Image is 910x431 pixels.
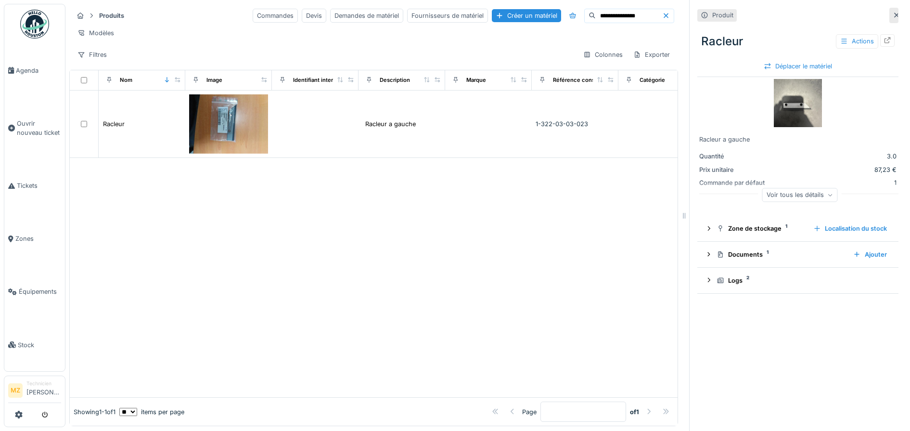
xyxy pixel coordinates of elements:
div: Commande par défaut [699,178,771,187]
div: Demandes de matériel [330,9,403,23]
a: Zones [4,212,65,265]
div: Documents [717,250,846,259]
div: Logs [717,276,887,285]
div: 87,23 € [775,165,897,174]
div: Actions [836,34,878,48]
div: Marque [466,76,486,84]
img: Badge_color-CXgf-gQk.svg [20,10,49,39]
img: Racleur [774,79,822,127]
div: Fournisseurs de matériel [407,9,488,23]
div: Commandes [253,9,298,23]
span: Zones [15,234,61,243]
div: Quantité [699,152,771,161]
div: Image [206,76,222,84]
span: Ouvrir nouveau ticket [17,119,61,137]
strong: of 1 [630,407,639,417]
div: Showing 1 - 1 of 1 [74,407,115,417]
a: Stock [4,318,65,371]
div: Racleur [697,29,898,54]
div: Nom [120,76,132,84]
div: Exporter [629,48,674,62]
a: Équipements [4,265,65,318]
div: Colonnes [579,48,627,62]
span: Agenda [16,66,61,75]
strong: Produits [95,11,128,20]
div: 1 [775,178,897,187]
div: Zone de stockage [717,224,806,233]
div: 1-322-03-03-023 [536,119,615,129]
div: Racleur [103,119,125,129]
a: Agenda [4,44,65,97]
div: items per page [119,407,184,417]
div: Voir tous les détails [762,188,838,202]
div: Racleur a gauche [699,135,897,144]
li: [PERSON_NAME] [26,380,61,401]
li: MZ [8,383,23,398]
a: Ouvrir nouveau ticket [4,97,65,159]
a: MZ Technicien[PERSON_NAME] [8,380,61,403]
div: Créer un matériel [492,9,561,22]
div: Description [380,76,410,84]
span: Stock [18,340,61,350]
div: Produit [712,11,733,20]
div: Prix unitaire [699,165,771,174]
div: Racleur a gauche [365,119,416,129]
summary: Documents1Ajouter [701,246,895,263]
div: Identifiant interne [293,76,340,84]
div: Localisation du stock [809,222,891,235]
div: Page [522,407,537,417]
div: Déplacer le matériel [760,60,836,73]
div: Filtres [73,48,111,62]
div: Référence constructeur [553,76,616,84]
a: Tickets [4,159,65,212]
span: Équipements [19,287,61,296]
div: Devis [302,9,326,23]
div: 3.0 [775,152,897,161]
div: Modèles [73,26,118,40]
span: Tickets [17,181,61,190]
div: Ajouter [849,248,891,261]
summary: Zone de stockage1Localisation du stock [701,220,895,237]
div: Catégorie [640,76,665,84]
div: Technicien [26,380,61,387]
img: Racleur [189,94,268,154]
summary: Logs2 [701,272,895,289]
